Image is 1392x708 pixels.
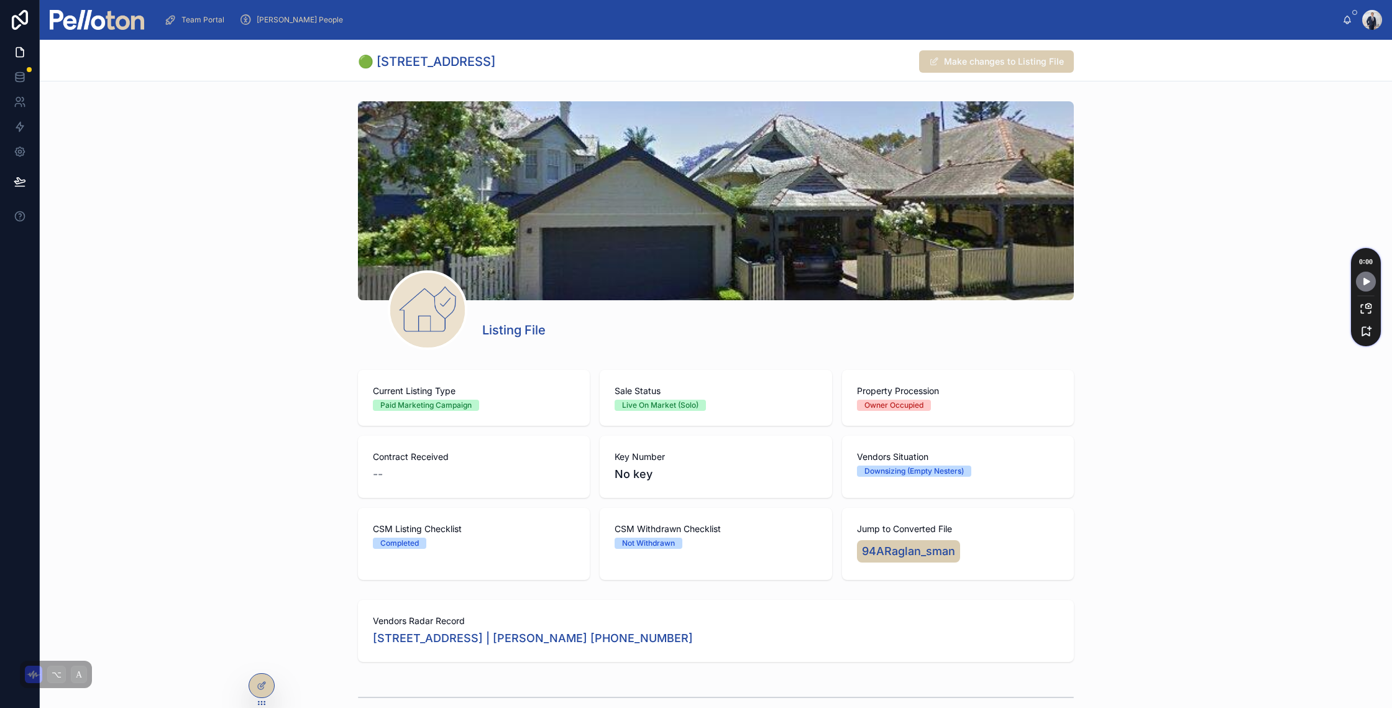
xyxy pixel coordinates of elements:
[373,523,575,535] span: CSM Listing Checklist
[380,400,472,411] div: Paid Marketing Campaign
[862,543,955,560] span: 94ARaglan_sman
[160,9,233,31] a: Team Portal
[615,385,817,397] span: Sale Status
[919,50,1074,73] button: Make changes to Listing File
[373,385,575,397] span: Current Listing Type
[857,523,1059,535] span: Jump to Converted File
[380,538,419,549] div: Completed
[154,6,1342,34] div: scrollable content
[358,53,495,70] h1: 🟢 [STREET_ADDRESS]
[864,400,923,411] div: Owner Occupied
[615,451,817,463] span: Key Number
[864,466,964,477] div: Downsizing (Empty Nesters)
[50,10,144,30] img: App logo
[373,615,1059,627] span: Vendors Radar Record
[857,540,960,563] a: 94ARaglan_sman
[857,385,1059,397] span: Property Procession
[615,466,817,483] span: No key
[622,538,675,549] div: Not Withdrawn
[373,466,383,483] span: --
[482,321,546,339] h1: Listing File
[622,400,698,411] div: Live On Market (Solo)
[373,451,575,463] span: Contract Received
[236,9,352,31] a: [PERSON_NAME] People
[181,15,224,25] span: Team Portal
[857,451,1059,463] span: Vendors Situation
[257,15,343,25] span: [PERSON_NAME] People
[615,523,817,535] span: CSM Withdrawn Checklist
[373,630,693,647] a: [STREET_ADDRESS] | [PERSON_NAME] [PHONE_NUMBER]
